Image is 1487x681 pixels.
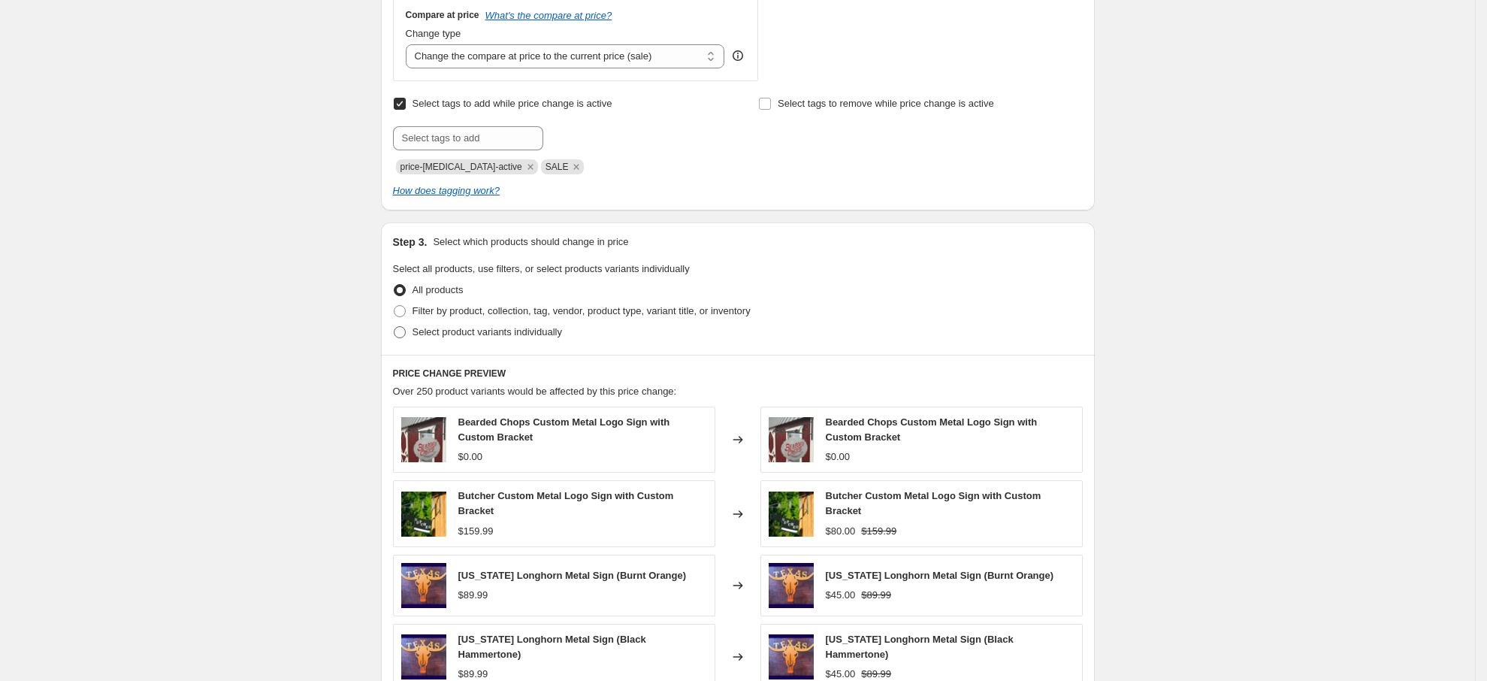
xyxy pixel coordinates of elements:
[401,563,446,608] img: Blank2000x2000copycopycopy_1_80x.jpg
[458,570,687,581] span: [US_STATE] Longhorn Metal Sign (Burnt Orange)
[730,48,745,63] div: help
[778,98,994,109] span: Select tags to remove while price change is active
[393,126,543,150] input: Select tags to add
[406,9,479,21] h3: Compare at price
[458,490,674,516] span: Butcher Custom Metal Logo Sign with Custom Bracket
[826,416,1038,443] span: Bearded Chops Custom Metal Logo Sign with Custom Bracket
[826,588,856,603] div: $45.00
[458,449,483,465] div: $0.00
[861,524,896,539] strike: $159.99
[393,185,500,196] a: How does tagging work?
[393,235,428,250] h2: Step 3.
[861,588,891,603] strike: $89.99
[826,524,856,539] div: $80.00
[433,235,628,250] p: Select which products should change in price
[413,326,562,337] span: Select product variants individually
[458,634,646,660] span: [US_STATE] Longhorn Metal Sign (Black Hammertone)
[413,98,612,109] span: Select tags to add while price change is active
[458,524,494,539] div: $159.99
[826,570,1054,581] span: [US_STATE] Longhorn Metal Sign (Burnt Orange)
[401,417,446,462] img: 1248BeardedChops_80x.jpg
[458,588,488,603] div: $89.99
[769,417,814,462] img: 1248BeardedChops_80x.jpg
[826,634,1014,660] span: [US_STATE] Longhorn Metal Sign (Black Hammertone)
[393,386,677,397] span: Over 250 product variants would be affected by this price change:
[393,263,690,274] span: Select all products, use filters, or select products variants individually
[769,492,814,537] img: 111_80x.jpg
[524,160,537,174] button: Remove price-change-job-active
[413,284,464,295] span: All products
[826,490,1041,516] span: Butcher Custom Metal Logo Sign with Custom Bracket
[406,28,461,39] span: Change type
[546,162,569,172] span: SALE
[401,634,446,679] img: Blank2000x2000copycopycopy_1_80x.jpg
[393,368,1083,380] h6: PRICE CHANGE PREVIEW
[458,416,670,443] span: Bearded Chops Custom Metal Logo Sign with Custom Bracket
[401,492,446,537] img: 111_80x.jpg
[826,449,851,465] div: $0.00
[413,305,751,316] span: Filter by product, collection, tag, vendor, product type, variant title, or inventory
[769,634,814,679] img: Blank2000x2000copycopycopy_1_80x.jpg
[570,160,583,174] button: Remove SALE
[769,563,814,608] img: Blank2000x2000copycopycopy_1_80x.jpg
[400,162,522,172] span: price-change-job-active
[485,10,612,21] button: What's the compare at price?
